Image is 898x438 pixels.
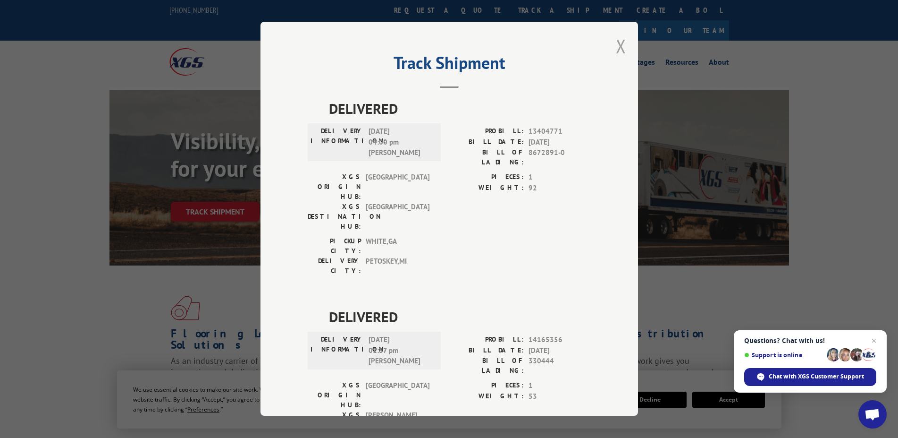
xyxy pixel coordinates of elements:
span: [DATE] [529,345,591,356]
span: 14165356 [529,335,591,345]
span: DELIVERED [329,306,591,327]
label: PICKUP CITY: [308,236,361,256]
span: 1 [529,172,591,183]
label: DELIVERY INFORMATION: [311,335,364,367]
span: [GEOGRAPHIC_DATA] [366,380,429,410]
div: Open chat [858,400,887,429]
span: 53 [529,391,591,402]
span: [GEOGRAPHIC_DATA] [366,172,429,202]
span: [DATE] [529,137,591,148]
span: Support is online [744,352,823,359]
label: XGS ORIGIN HUB: [308,172,361,202]
span: PETOSKEY , MI [366,256,429,276]
span: Questions? Chat with us! [744,337,876,344]
label: DELIVERY CITY: [308,256,361,276]
label: DELIVERY INFORMATION: [311,126,364,158]
label: WEIGHT: [449,183,524,194]
span: Close chat [868,335,880,346]
button: Close modal [616,34,626,59]
label: XGS ORIGIN HUB: [308,380,361,410]
span: 1 [529,380,591,391]
span: 13404771 [529,126,591,137]
span: DELIVERED [329,98,591,119]
label: PROBILL: [449,126,524,137]
label: BILL OF LADING: [449,356,524,376]
span: 92 [529,183,591,194]
span: 330444 [529,356,591,376]
label: BILL OF LADING: [449,147,524,167]
label: WEIGHT: [449,391,524,402]
label: BILL DATE: [449,137,524,148]
span: [DATE] 01:37 pm [PERSON_NAME] [369,335,432,367]
span: Chat with XGS Customer Support [769,372,864,381]
span: [GEOGRAPHIC_DATA] [366,202,429,232]
h2: Track Shipment [308,56,591,74]
span: 8672891-0 [529,147,591,167]
label: BILL DATE: [449,345,524,356]
span: WHITE , GA [366,236,429,256]
label: PIECES: [449,380,524,391]
label: XGS DESTINATION HUB: [308,202,361,232]
label: PROBILL: [449,335,524,345]
label: PIECES: [449,172,524,183]
div: Chat with XGS Customer Support [744,368,876,386]
span: [DATE] 04:00 pm [PERSON_NAME] [369,126,432,158]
